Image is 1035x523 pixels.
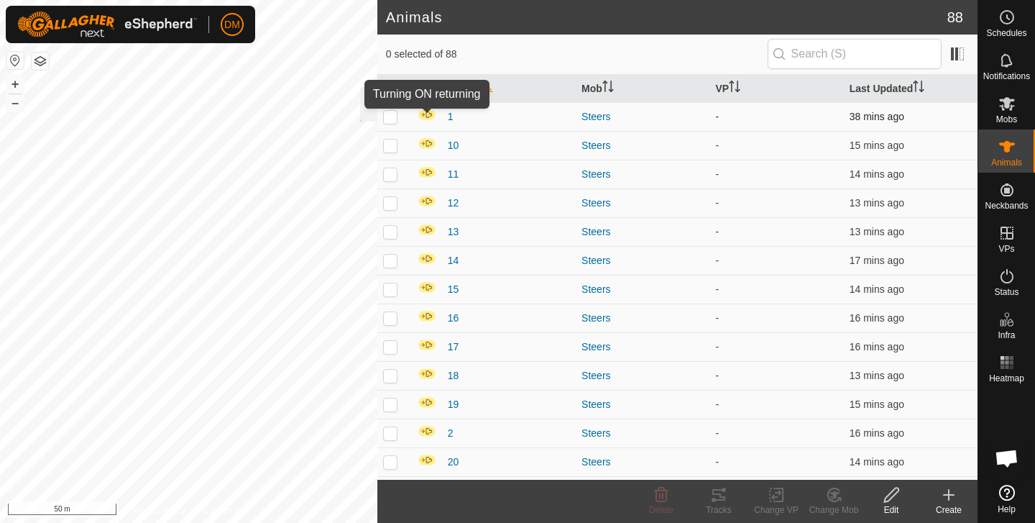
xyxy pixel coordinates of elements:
[715,370,719,381] app-display-virtual-paddock-transition: -
[850,341,904,353] span: 29 Sep 2025, 5:49 am
[715,111,719,122] app-display-virtual-paddock-transition: -
[132,504,185,517] a: Privacy Policy
[850,399,904,410] span: 29 Sep 2025, 5:50 am
[649,505,674,515] span: Delete
[397,83,409,94] p-sorticon: Activate to sort
[998,505,1016,514] span: Help
[418,281,436,294] img: In Progress
[850,370,904,381] span: 29 Sep 2025, 5:53 am
[448,109,454,124] span: 1
[448,282,459,297] span: 15
[991,158,1022,167] span: Animals
[715,399,719,410] app-display-virtual-paddock-transition: -
[998,245,1014,253] span: VPs
[581,340,704,355] div: Steers
[994,288,1018,296] span: Status
[850,197,904,209] span: 29 Sep 2025, 5:53 am
[844,75,977,103] th: Last Updated
[581,368,704,383] div: Steers
[448,368,459,383] span: 18
[850,168,904,180] span: 29 Sep 2025, 5:51 am
[850,226,904,237] span: 29 Sep 2025, 5:52 am
[418,109,436,121] img: In Progress
[850,312,904,324] span: 29 Sep 2025, 5:49 am
[203,504,245,517] a: Contact Us
[581,397,704,412] div: Steers
[920,504,977,517] div: Create
[448,138,459,153] span: 10
[6,94,24,112] button: –
[985,201,1028,210] span: Neckbands
[947,6,963,28] span: 88
[850,255,904,266] span: 29 Sep 2025, 5:48 am
[418,368,436,380] img: In Progress
[913,83,924,94] p-sorticon: Activate to sort
[581,253,704,268] div: Steers
[747,504,805,517] div: Change VP
[715,140,719,151] app-display-virtual-paddock-transition: -
[418,253,436,265] img: In Progress
[448,224,459,240] span: 13
[729,83,740,94] p-sorticon: Activate to sort
[862,504,920,517] div: Edit
[986,29,1026,37] span: Schedules
[448,455,459,470] span: 20
[448,253,459,268] span: 14
[448,311,459,326] span: 16
[418,224,436,236] img: In Progress
[581,311,704,326] div: Steers
[581,455,704,470] div: Steers
[850,140,904,151] span: 29 Sep 2025, 5:50 am
[581,196,704,211] div: Steers
[448,426,454,441] span: 2
[418,396,436,409] img: In Progress
[709,75,843,103] th: VP
[448,196,459,211] span: 12
[581,426,704,441] div: Steers
[482,83,493,94] p-sorticon: Activate to sort
[850,427,904,439] span: 29 Sep 2025, 5:49 am
[983,72,1030,81] span: Notifications
[715,168,719,180] app-display-virtual-paddock-transition: -
[418,310,436,322] img: In Progress
[715,312,719,324] app-display-virtual-paddock-transition: -
[224,17,240,32] span: DM
[418,166,436,178] img: In Progress
[386,47,768,62] span: 0 selected of 88
[998,331,1015,340] span: Infra
[768,39,942,69] input: Search (S)
[418,195,436,207] img: In Progress
[418,339,436,351] img: In Progress
[581,167,704,182] div: Steers
[715,197,719,209] app-display-virtual-paddock-transition: -
[418,83,429,94] p-sorticon: Activate to sort
[418,454,436,466] img: In Progress
[850,283,904,295] span: 29 Sep 2025, 5:52 am
[386,9,947,26] h2: Animals
[448,340,459,355] span: 17
[581,282,704,297] div: Steers
[989,374,1024,383] span: Heatmap
[448,167,459,182] span: 11
[442,75,576,103] th: Animal
[850,456,904,468] span: 29 Sep 2025, 5:52 am
[418,137,436,150] img: In Progress
[715,226,719,237] app-display-virtual-paddock-transition: -
[715,255,719,266] app-display-virtual-paddock-transition: -
[985,437,1029,480] div: Open chat
[17,12,197,37] img: Gallagher Logo
[581,224,704,240] div: Steers
[715,341,719,353] app-display-virtual-paddock-transition: -
[602,83,614,94] p-sorticon: Activate to sort
[32,53,49,70] button: Map Layers
[715,427,719,439] app-display-virtual-paddock-transition: -
[6,76,24,93] button: +
[418,425,436,437] img: In Progress
[850,111,904,122] span: 29 Sep 2025, 5:28 am
[715,456,719,468] app-display-virtual-paddock-transition: -
[6,52,24,69] button: Reset Map
[581,109,704,124] div: Steers
[448,397,459,412] span: 19
[996,115,1017,124] span: Mobs
[978,479,1035,519] a: Help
